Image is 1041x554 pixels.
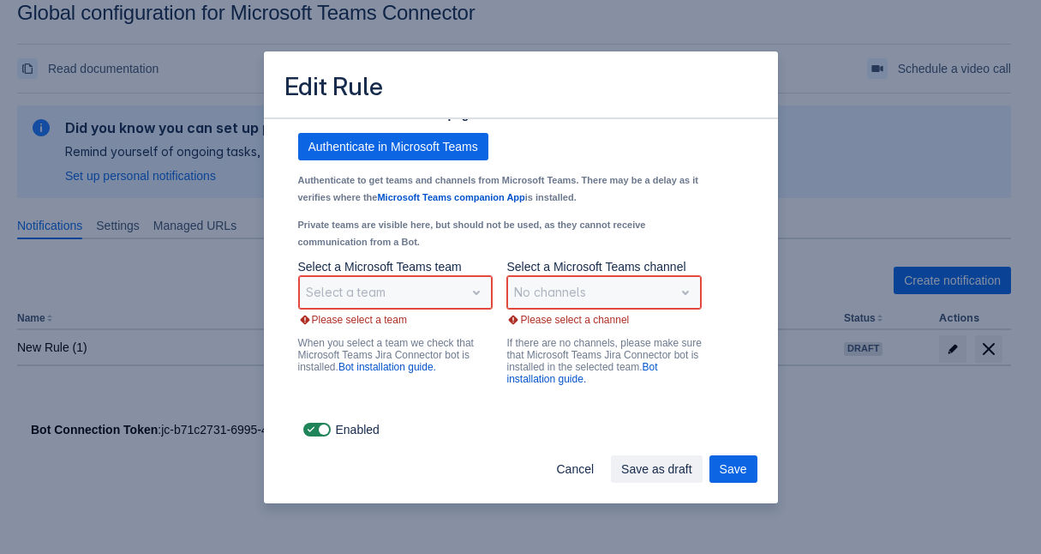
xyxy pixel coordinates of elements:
[506,313,520,327] span: error
[506,313,702,327] div: Please select a channel
[308,133,478,160] span: Authenticate in Microsoft Teams
[556,455,594,483] span: Cancel
[506,361,657,385] a: Bot installation guide.
[506,337,702,385] p: If there are no channels, please make sure that Microsoft Teams Jira Connector bot is installed i...
[298,258,494,275] p: Select a Microsoft Teams team
[298,220,646,247] small: Private teams are visible here, but should not be used, as they cannot receive communication from...
[546,455,604,483] button: Cancel
[506,258,702,275] p: Select a Microsoft Teams channel
[298,313,312,327] span: error
[720,455,747,483] span: Save
[709,455,757,483] button: Save
[338,361,436,373] a: Bot installation guide.
[298,313,494,327] div: Please select a team
[611,455,703,483] button: Save as draft
[284,72,383,105] h3: Edit Rule
[298,418,744,442] div: Enabled
[621,455,692,483] span: Save as draft
[377,192,524,202] a: Microsoft Teams companion App
[298,133,488,160] button: Authenticate in Microsoft Teams
[298,337,494,373] p: When you select a team we check that Microsoft Teams Jira Connector bot is installed.
[298,175,698,202] small: Authenticate to get teams and channels from Microsoft Teams. There may be a delay as it verifies ...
